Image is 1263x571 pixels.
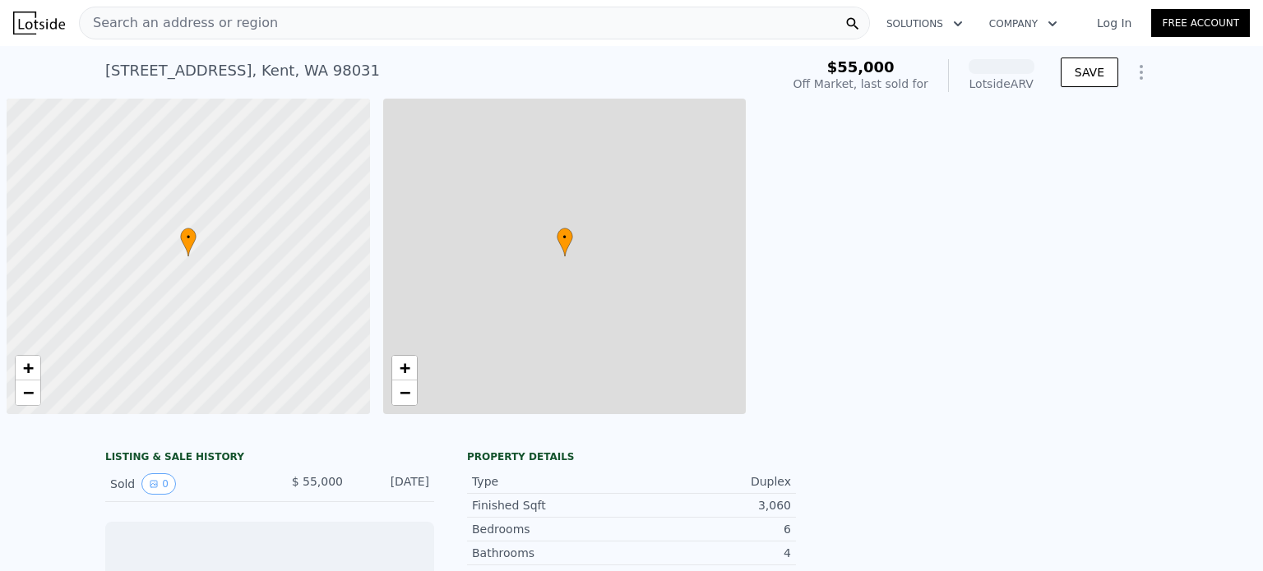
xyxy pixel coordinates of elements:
[16,380,40,405] a: Zoom out
[631,473,791,490] div: Duplex
[557,230,573,245] span: •
[472,497,631,513] div: Finished Sqft
[399,357,409,378] span: +
[399,382,409,403] span: −
[292,475,343,488] span: $ 55,000
[141,473,176,495] button: View historical data
[472,545,631,561] div: Bathrooms
[472,521,631,537] div: Bedrooms
[110,473,257,495] div: Sold
[392,356,417,380] a: Zoom in
[16,356,40,380] a: Zoom in
[105,450,434,467] div: LISTING & SALE HISTORY
[392,380,417,405] a: Zoom out
[180,228,197,256] div: •
[793,76,928,92] div: Off Market, last sold for
[557,228,573,256] div: •
[873,9,976,39] button: Solutions
[356,473,429,495] div: [DATE]
[631,497,791,513] div: 3,060
[13,12,65,35] img: Lotside
[1125,56,1158,89] button: Show Options
[827,58,895,76] span: $55,000
[23,382,34,403] span: −
[23,357,34,378] span: +
[105,59,380,82] div: [STREET_ADDRESS] , Kent , WA 98031
[180,230,197,245] span: •
[80,13,278,33] span: Search an address or region
[472,473,631,490] div: Type
[1077,15,1151,31] a: Log In
[631,545,791,561] div: 4
[969,76,1034,92] div: Lotside ARV
[631,521,791,537] div: 6
[976,9,1071,39] button: Company
[1061,58,1118,87] button: SAVE
[467,450,796,463] div: Property details
[1151,9,1250,37] a: Free Account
